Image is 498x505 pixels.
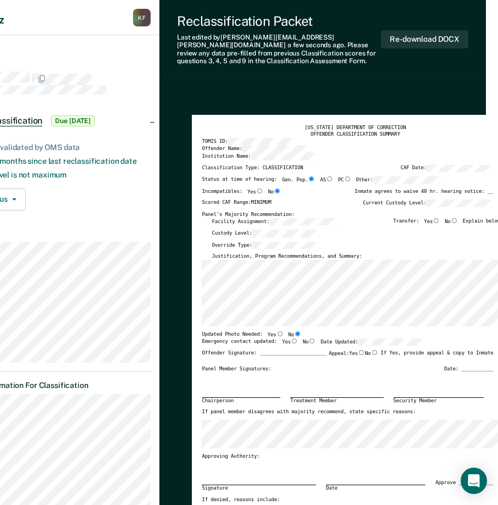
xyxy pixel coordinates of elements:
[401,165,494,173] label: CAF Date:
[202,397,280,404] div: Chairperson
[290,397,383,404] div: Treatment Member
[202,165,303,173] label: Classification Type: CLASSIFICATION
[289,331,302,338] label: No
[371,350,378,355] input: No
[424,218,440,226] label: Yes
[282,338,298,346] label: Yes
[320,176,333,184] label: AS
[344,176,351,181] input: PC
[133,9,151,26] button: Profile dropdown button
[51,115,95,126] span: Due [DATE]
[308,176,315,181] input: Gen. Pop.
[355,188,493,200] div: Inmate agrees to waive 48 hr. hearing notice: __
[276,331,284,336] input: Yes
[202,153,318,160] label: Institution Name:
[202,145,309,153] label: Offender Name:
[461,468,487,494] div: Open Intercom Messenger
[120,157,136,165] span: date
[133,9,151,26] div: K F
[202,453,493,460] div: Approving Authority:
[212,253,362,260] label: Justification, Program Recommendations, and Summary:
[326,176,333,181] input: AS
[329,350,378,362] label: Appeal:
[320,338,425,346] label: Date Updated:
[202,138,295,146] label: TOMIS ID:
[427,165,494,173] input: CAF Date:
[445,218,458,226] label: No
[202,350,493,366] div: Offender Signature: _______________________ If Yes, provide appeal & copy to Inmate
[252,230,319,237] input: Custody Level:
[268,188,281,196] label: No
[202,331,301,338] div: Updated Photo Needed:
[247,188,263,196] label: Yes
[228,138,295,146] input: TOMIS ID:
[212,242,319,249] label: Override Type:
[202,366,271,373] div: Panel Member Signatures:
[212,218,336,226] label: Facility Assignment:
[242,145,309,153] input: Offender Name:
[358,350,365,355] input: Yes
[363,199,493,207] label: Current Custody Level:
[294,331,301,336] input: No
[427,199,494,207] input: Current Custody Level:
[256,188,263,193] input: Yes
[202,199,271,207] label: Scored CAF Range: MINIMUM
[308,338,316,343] input: No
[433,218,440,223] input: Yes
[177,13,381,29] div: Reclassification Packet
[252,242,319,249] input: Override Type:
[32,170,67,179] span: maximum
[444,366,493,373] div: Date: ___________
[338,176,351,184] label: PC
[202,188,281,200] div: Incompatibles:
[365,350,378,357] label: No
[212,230,319,237] label: Custody Level:
[270,218,337,226] input: Facility Assignment:
[177,34,381,65] div: Last edited by [PERSON_NAME][EMAIL_ADDRESS][PERSON_NAME][DOMAIN_NAME] . Please review any data pr...
[349,350,365,357] label: Yes
[358,338,425,346] input: Date Updated:
[282,176,315,184] label: Gen. Pop.
[287,41,344,49] span: a few seconds ago
[303,338,316,346] label: No
[202,409,416,415] label: If panel member disagrees with majority recommend, state specific reasons:
[373,176,440,184] input: Other:
[202,212,493,218] div: Panel's Majority Recommendation:
[326,485,425,492] div: Date
[291,338,298,343] input: Yes
[394,397,484,404] div: Security Member
[251,153,318,160] input: Institution Name:
[202,497,280,503] label: If denied, reasons include:
[381,30,468,48] button: Re-download DOCX
[202,485,316,492] div: Signature
[356,176,440,184] label: Other:
[202,176,440,188] div: Status at time of hearing:
[435,480,493,497] div: Approve ___ Deny ___
[451,218,458,223] input: No
[202,338,425,351] div: Emergency contact updated:
[274,188,281,193] input: No
[268,331,284,338] label: Yes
